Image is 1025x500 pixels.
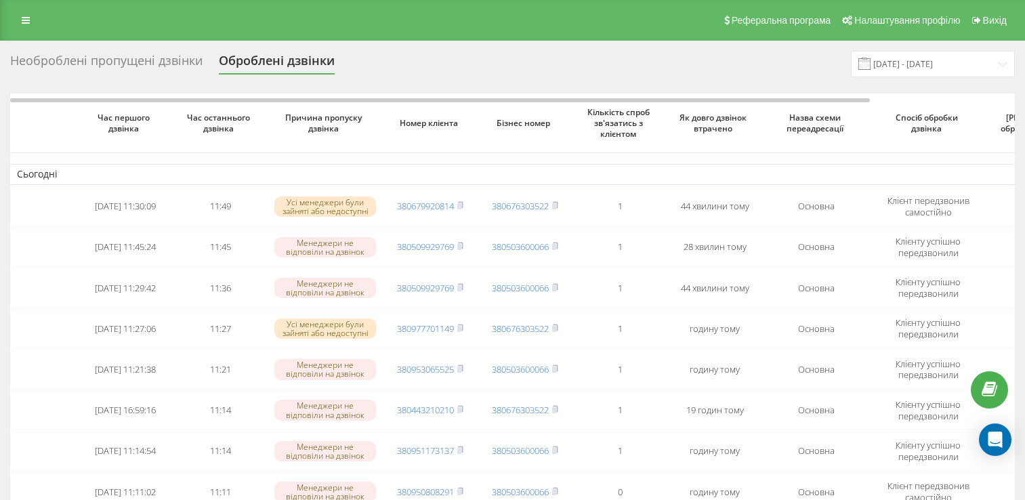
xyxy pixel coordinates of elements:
[492,404,549,416] a: 380676303522
[397,200,454,212] a: 380679920814
[762,269,871,307] td: Основна
[871,432,986,470] td: Клієнту успішно передзвонили
[10,54,203,75] div: Необроблені пропущені дзвінки
[78,188,173,226] td: [DATE] 11:30:09
[78,350,173,388] td: [DATE] 11:21:38
[492,363,549,375] a: 380503600066
[667,188,762,226] td: 44 хвилини тому
[173,228,268,266] td: 11:45
[572,188,667,226] td: 1
[883,112,974,133] span: Спосіб обробки дзвінка
[397,322,454,335] a: 380977701149
[762,188,871,226] td: Основна
[397,282,454,294] a: 380509929769
[397,241,454,253] a: 380509929769
[78,432,173,470] td: [DATE] 11:14:54
[274,359,376,379] div: Менеджери не відповіли на дзвінок
[871,392,986,430] td: Клієнту успішно передзвонили
[732,15,831,26] span: Реферальна програма
[667,432,762,470] td: годину тому
[572,432,667,470] td: 1
[184,112,257,133] span: Час останнього дзвінка
[871,310,986,348] td: Клієнту успішно передзвонили
[397,363,454,375] a: 380953065525
[78,269,173,307] td: [DATE] 11:29:42
[572,310,667,348] td: 1
[173,432,268,470] td: 11:14
[667,310,762,348] td: годину тому
[274,441,376,461] div: Менеджери не відповіли на дзвінок
[667,228,762,266] td: 28 хвилин тому
[274,196,376,217] div: Усі менеджери були зайняті або недоступні
[274,237,376,257] div: Менеджери не відповіли на дзвінок
[583,107,656,139] span: Кількість спроб зв'язатись з клієнтом
[871,269,986,307] td: Клієнту успішно передзвонили
[667,269,762,307] td: 44 хвилини тому
[492,486,549,498] a: 380503600066
[173,188,268,226] td: 11:49
[871,228,986,266] td: Клієнту успішно передзвонили
[572,392,667,430] td: 1
[572,350,667,388] td: 1
[173,269,268,307] td: 11:36
[983,15,1007,26] span: Вихід
[492,241,549,253] a: 380503600066
[762,350,871,388] td: Основна
[394,118,467,129] span: Номер клієнта
[762,310,871,348] td: Основна
[871,350,986,388] td: Клієнту успішно передзвонили
[397,404,454,416] a: 380443210210
[274,400,376,420] div: Менеджери не відповіли на дзвінок
[78,228,173,266] td: [DATE] 11:45:24
[667,350,762,388] td: годину тому
[774,112,859,133] span: Назва схеми переадресації
[173,392,268,430] td: 11:14
[979,423,1011,456] div: Open Intercom Messenger
[667,392,762,430] td: 19 годин тому
[488,118,562,129] span: Бізнес номер
[78,392,173,430] td: [DATE] 16:59:16
[280,112,371,133] span: Причина пропуску дзвінка
[492,200,549,212] a: 380676303522
[89,112,162,133] span: Час першого дзвінка
[219,54,335,75] div: Оброблені дзвінки
[492,282,549,294] a: 380503600066
[492,444,549,457] a: 380503600066
[492,322,549,335] a: 380676303522
[572,269,667,307] td: 1
[871,188,986,226] td: Клієнт передзвонив самостійно
[78,310,173,348] td: [DATE] 11:27:06
[678,112,751,133] span: Як довго дзвінок втрачено
[762,392,871,430] td: Основна
[173,350,268,388] td: 11:21
[854,15,960,26] span: Налаштування профілю
[762,228,871,266] td: Основна
[572,228,667,266] td: 1
[397,486,454,498] a: 380950808291
[397,444,454,457] a: 380951173137
[274,318,376,339] div: Усі менеджери були зайняті або недоступні
[274,278,376,298] div: Менеджери не відповіли на дзвінок
[762,432,871,470] td: Основна
[173,310,268,348] td: 11:27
